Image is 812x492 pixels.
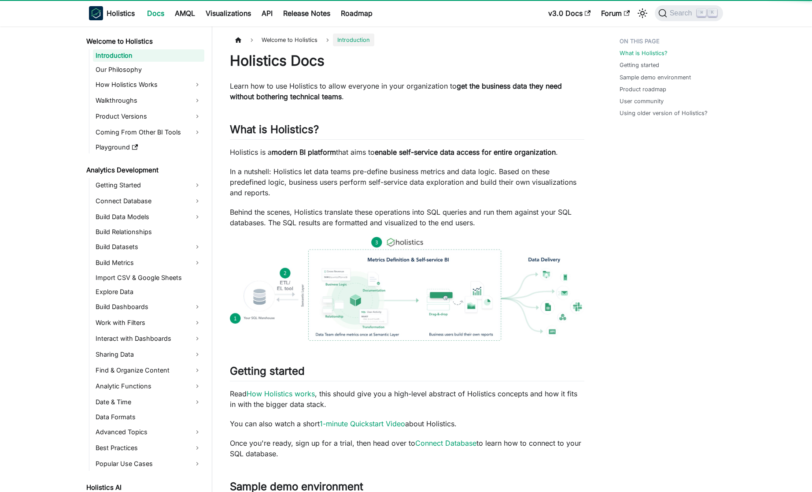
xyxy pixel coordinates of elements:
[107,8,135,19] b: Holistics
[230,52,584,70] h1: Holistics Docs
[93,272,204,284] a: Import CSV & Google Sheets
[93,332,204,346] a: Interact with Dashboards
[93,286,204,298] a: Explore Data
[620,85,666,93] a: Product roadmap
[89,6,103,20] img: Holistics
[320,419,405,428] a: 1-minute Quickstart Video
[230,418,584,429] p: You can also watch a short about Holistics.
[93,109,204,123] a: Product Versions
[272,148,336,157] strong: modern BI platform
[635,6,650,20] button: Switch between dark and light mode (currently light mode)
[84,164,204,176] a: Analytics Development
[170,6,200,20] a: AMQL
[142,6,170,20] a: Docs
[230,166,584,198] p: In a nutshell: Holistics let data teams pre-define business metrics and data logic. Based on thes...
[93,125,204,139] a: Coming From Other BI Tools
[230,365,584,381] h2: Getting started
[620,61,659,69] a: Getting started
[336,6,378,20] a: Roadmap
[93,49,204,62] a: Introduction
[93,425,204,439] a: Advanced Topics
[93,210,204,224] a: Build Data Models
[620,49,668,57] a: What is Holistics?
[84,35,204,48] a: Welcome to Holistics
[230,34,584,46] nav: Breadcrumbs
[415,439,476,447] a: Connect Database
[93,347,204,362] a: Sharing Data
[256,6,278,20] a: API
[230,147,584,157] p: Holistics is a that aims to .
[230,388,584,410] p: Read , this should give you a high-level abstract of Holistics concepts and how it fits in with t...
[89,6,135,20] a: HolisticsHolistics
[230,123,584,140] h2: What is Holistics?
[93,63,204,76] a: Our Philosophy
[697,9,706,17] kbd: ⌘
[333,34,374,46] span: Introduction
[93,78,204,92] a: How Holistics Works
[93,300,204,314] a: Build Dashboards
[93,93,204,108] a: Walkthroughs
[375,148,556,157] strong: enable self-service data access for entire organization
[93,141,204,153] a: Playground
[93,316,204,330] a: Work with Filters
[93,363,204,377] a: Find & Organize Content
[93,441,204,455] a: Best Practices
[230,81,584,102] p: Learn how to use Holistics to allow everyone in your organization to .
[93,240,204,254] a: Build Datasets
[278,6,336,20] a: Release Notes
[708,9,717,17] kbd: K
[93,379,204,393] a: Analytic Functions
[93,226,204,238] a: Build Relationships
[93,178,204,192] a: Getting Started
[620,109,708,117] a: Using older version of Holistics?
[596,6,635,20] a: Forum
[247,389,315,398] a: How Holistics works
[667,9,698,17] span: Search
[257,34,322,46] span: Welcome to Holistics
[93,411,204,423] a: Data Formats
[93,395,204,409] a: Date & Time
[230,34,247,46] a: Home page
[230,237,584,341] img: How Holistics fits in your Data Stack
[80,26,212,492] nav: Docs sidebar
[543,6,596,20] a: v3.0 Docs
[620,73,691,82] a: Sample demo environment
[200,6,256,20] a: Visualizations
[655,5,723,21] button: Search (Command+K)
[230,438,584,459] p: Once you're ready, sign up for a trial, then head over to to learn how to connect to your SQL dat...
[620,97,664,105] a: User community
[230,207,584,228] p: Behind the scenes, Holistics translate these operations into SQL queries and run them against you...
[93,194,204,208] a: Connect Database
[93,457,204,471] a: Popular Use Cases
[93,256,204,270] a: Build Metrics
